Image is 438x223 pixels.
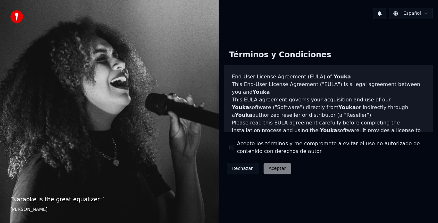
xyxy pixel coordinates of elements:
span: Youka [232,104,249,110]
img: youka [10,10,23,23]
span: Youka [253,89,270,95]
span: Youka [320,127,337,133]
footer: [PERSON_NAME] [10,206,209,213]
p: This EULA agreement governs your acquisition and use of our software ("Software") directly from o... [232,96,425,119]
span: Youka [333,74,351,80]
span: Youka [235,112,252,118]
p: “ Karaoke is the great equalizer. ” [10,195,209,204]
label: Acepto los términos y me comprometo a evitar el uso no autorizado de contenido con derechos de autor [237,140,428,155]
h3: End-User License Agreement (EULA) of [232,73,425,81]
p: This End-User License Agreement ("EULA") is a legal agreement between you and [232,81,425,96]
div: Términos y Condiciones [224,45,336,65]
button: Rechazar [227,163,258,174]
span: Youka [339,104,356,110]
p: Please read this EULA agreement carefully before completing the installation process and using th... [232,119,425,150]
